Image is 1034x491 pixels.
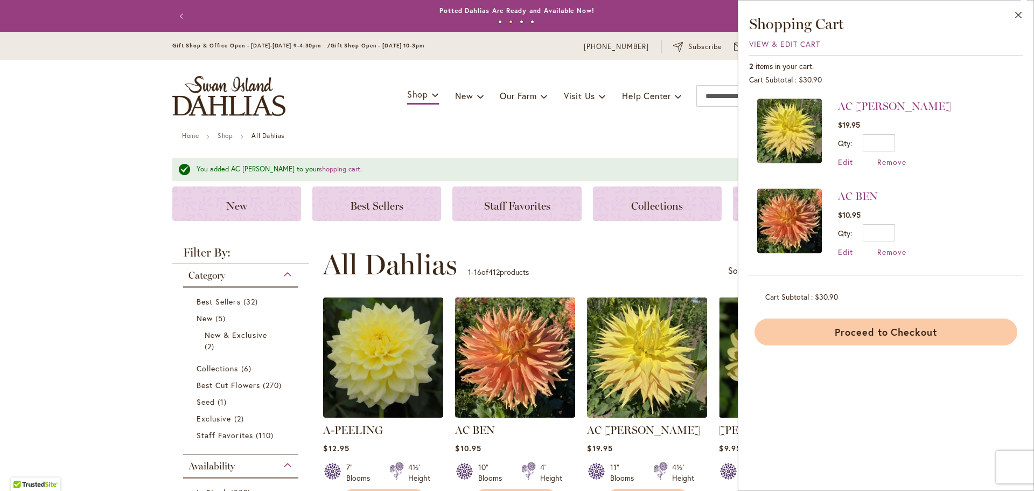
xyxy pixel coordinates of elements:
[799,74,822,85] span: $30.90
[765,292,809,302] span: Cart Subtotal
[757,189,822,253] img: AC BEN
[838,247,853,257] a: Edit
[587,298,707,418] img: AC Jeri
[172,186,301,221] a: New
[838,228,852,238] label: Qty
[197,413,231,424] span: Exclusive
[197,313,288,324] a: New
[197,396,288,407] a: Seed
[312,186,441,221] a: Best Sellers
[757,99,822,167] a: AC JERI
[719,443,740,453] span: $9.95
[197,379,288,391] a: Best Cut Flowers
[218,132,233,140] a: Shop
[172,5,194,27] button: Previous
[188,460,235,472] span: Availability
[197,413,288,424] a: Exclusive
[197,430,288,441] a: Staff Favorites
[530,20,534,24] button: 4 of 4
[241,363,254,374] span: 6
[455,298,575,418] img: AC BEN
[672,462,694,483] div: 4½' Height
[838,138,852,148] label: Qty
[593,186,722,221] a: Collections
[218,396,229,407] span: 1
[197,164,829,175] div: You added AC [PERSON_NAME] to your .
[719,298,839,418] img: AHOY MATEY
[587,424,700,437] a: AC [PERSON_NAME]
[838,120,860,130] span: $19.95
[323,424,383,437] a: A-PEELING
[215,313,228,324] span: 5
[8,453,38,483] iframe: Launch Accessibility Center
[484,199,550,212] span: Staff Favorites
[498,20,502,24] button: 1 of 4
[197,363,239,374] span: Collections
[172,247,309,264] strong: Filter By:
[520,20,523,24] button: 3 of 4
[323,298,443,418] img: A-Peeling
[749,74,793,85] span: Cart Subtotal
[197,296,241,307] span: Best Sellers
[263,379,284,391] span: 270
[673,42,722,52] a: Subscribe
[323,410,443,420] a: A-Peeling
[877,157,906,167] a: Remove
[564,90,595,101] span: Visit Us
[452,186,581,221] a: Staff Favorites
[754,319,1017,345] button: Proceed to Checkout
[474,267,481,277] span: 16
[172,42,331,49] span: Gift Shop & Office Open - [DATE]-[DATE] 9-4:30pm /
[500,90,536,101] span: Our Farm
[172,76,285,116] a: store logo
[587,443,612,453] span: $19.95
[719,410,839,420] a: AHOY MATEY
[468,264,529,281] p: - of products
[455,410,575,420] a: AC BEN
[540,462,562,483] div: 4' Height
[815,292,838,302] span: $30.90
[197,363,288,374] a: Collections
[734,42,781,52] a: Email Us
[749,15,844,33] span: Shopping Cart
[346,462,376,483] div: 7" Blooms
[877,247,906,257] a: Remove
[838,100,951,113] a: AC [PERSON_NAME]
[838,190,878,203] a: AC BEN
[226,199,247,212] span: New
[197,397,215,407] span: Seed
[323,248,457,281] span: All Dahlias
[205,341,217,352] span: 2
[749,61,753,71] span: 2
[331,42,424,49] span: Gift Shop Open - [DATE] 10-3pm
[749,39,820,49] a: View & Edit Cart
[622,90,671,101] span: Help Center
[197,313,213,323] span: New
[319,164,360,174] a: shopping cart
[455,424,495,437] a: AC BEN
[488,267,500,277] span: 412
[455,90,473,101] span: New
[838,157,853,167] a: Edit
[631,199,683,212] span: Collections
[719,424,815,437] a: [PERSON_NAME]
[584,42,649,52] a: [PHONE_NUMBER]
[478,462,508,483] div: 10" Blooms
[205,330,267,340] span: New & Exclusive
[205,329,280,352] a: New &amp; Exclusive
[350,199,403,212] span: Best Sellers
[188,269,225,281] span: Category
[468,267,471,277] span: 1
[757,189,822,257] a: AC BEN
[838,210,861,220] span: $10.95
[455,443,481,453] span: $10.95
[197,430,253,440] span: Staff Favorites
[197,380,260,390] span: Best Cut Flowers
[251,132,284,140] strong: All Dahlias
[610,462,640,483] div: 11" Blooms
